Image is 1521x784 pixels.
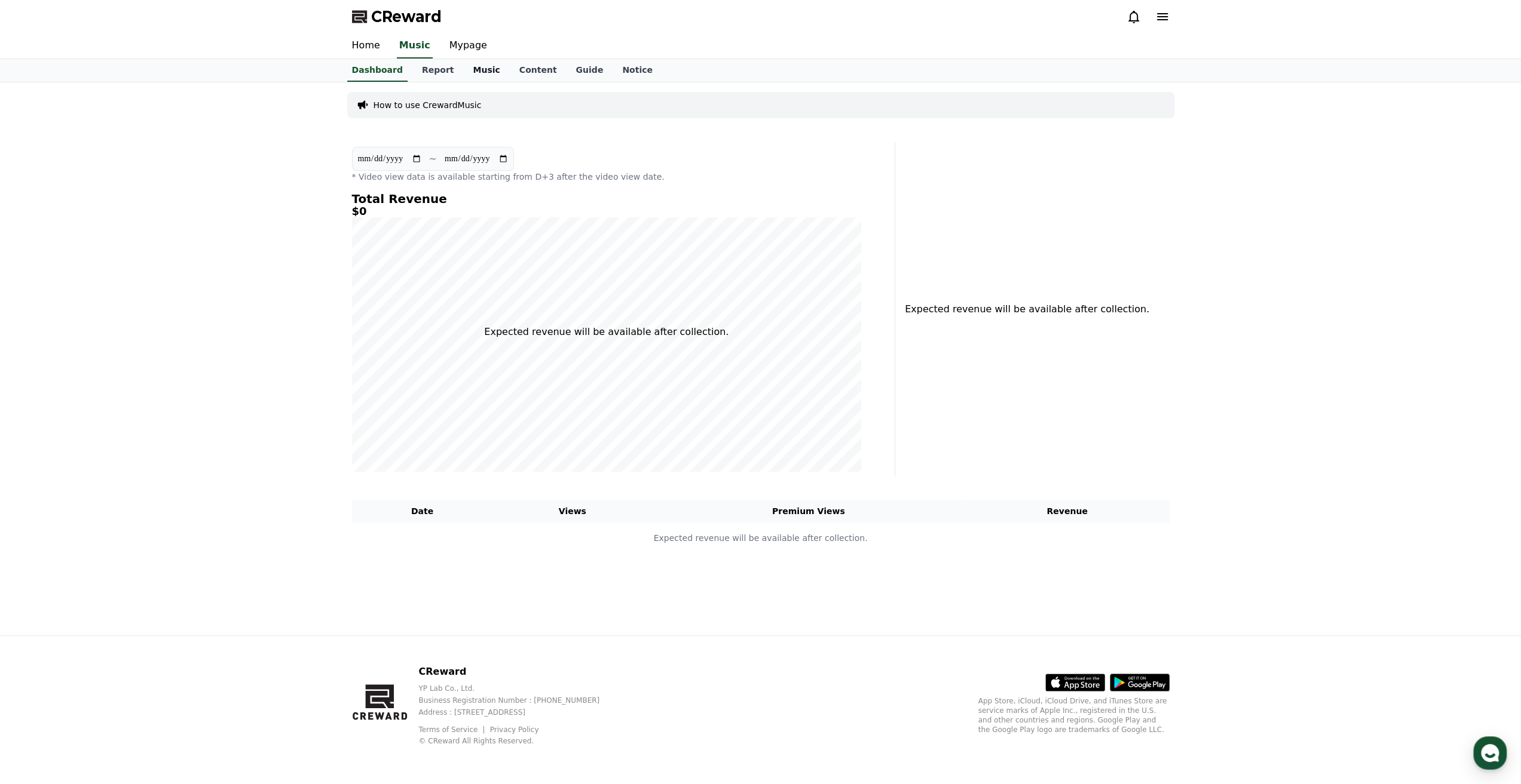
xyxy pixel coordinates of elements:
[418,696,619,705] p: Business Registration Number : [PHONE_NUMBER]
[418,684,619,693] p: YP Lab Co., Ltd.
[510,59,567,82] a: Content
[397,33,433,59] a: Music
[418,708,619,717] p: Address : [STREET_ADDRESS]
[342,33,390,59] a: Home
[652,500,965,522] th: Premium Views
[353,532,1169,545] p: Expected revenue will be available after collection.
[905,302,1142,316] p: Expected revenue will be available after collection.
[352,7,442,26] a: CReward
[440,33,497,59] a: Mypage
[463,59,509,82] a: Music
[79,379,154,408] a: Messages
[352,192,862,205] h4: Total Revenue
[490,725,539,734] a: Privacy Policy
[4,379,79,408] a: Home
[30,396,51,406] span: Home
[352,171,862,183] p: * Video view data is available starting from D+3 after the video view date.
[566,59,613,82] a: Guide
[965,500,1170,522] th: Revenue
[418,665,619,679] p: CReward
[613,59,662,82] a: Notice
[374,99,482,111] a: How to use CrewardMusic
[154,379,229,408] a: Settings
[177,396,206,406] span: Settings
[493,500,652,522] th: Views
[412,59,464,82] a: Report
[418,736,619,746] p: © CReward All Rights Reserved.
[352,205,862,217] h5: $0
[347,59,408,82] a: Dashboard
[429,152,437,166] p: ~
[978,696,1170,734] p: App Store, iCloud, iCloud Drive, and iTunes Store are service marks of Apple Inc., registered in ...
[99,397,134,407] span: Messages
[484,325,729,339] p: Expected revenue will be available after collection.
[352,500,493,522] th: Date
[371,7,442,26] span: CReward
[418,725,486,734] a: Terms of Service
